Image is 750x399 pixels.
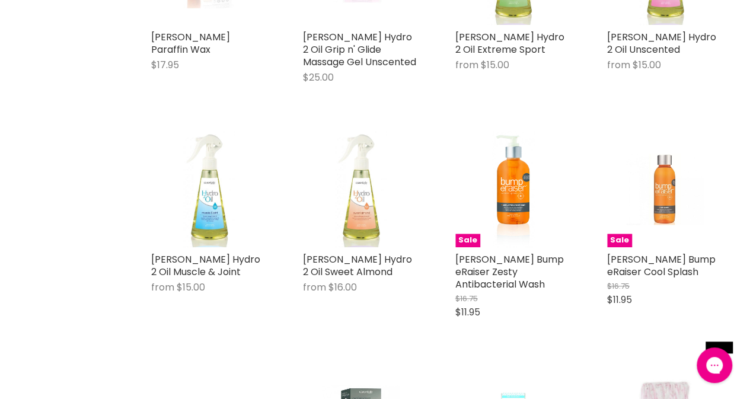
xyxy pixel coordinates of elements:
span: from [151,280,174,294]
a: Caron Hydro 2 Oil Sweet Almond [303,131,419,247]
span: from [607,58,630,72]
a: [PERSON_NAME] Hydro 2 Oil Grip n' Glide Massage Gel Unscented [303,30,416,69]
span: from [303,280,326,294]
a: Caron Hydro 2 Oil Muscle & Joint [151,131,267,247]
span: $15.00 [177,280,205,294]
a: [PERSON_NAME] Bump eRaiser Cool Splash [607,253,716,279]
span: $17.95 [151,58,179,72]
span: from [455,58,478,72]
span: $16.75 [607,280,630,292]
span: $16.00 [328,280,357,294]
iframe: Gorgias live chat messenger [691,343,738,387]
a: [PERSON_NAME] Hydro 2 Oil Unscented [607,30,716,56]
span: $15.00 [633,58,661,72]
span: $25.00 [303,71,334,84]
a: Caron Bump eRaiser Zesty Antibacterial WashSale [455,131,572,247]
img: Caron Hydro 2 Oil Sweet Almond [323,131,400,247]
span: $15.00 [481,58,509,72]
span: $11.95 [607,293,632,307]
span: Sale [607,234,632,247]
span: $11.95 [455,305,480,319]
img: Caron Bump eRaiser Cool Splash [626,131,704,247]
img: Caron Bump eRaiser Zesty Antibacterial Wash [474,131,552,247]
a: [PERSON_NAME] Bump eRaiser Zesty Antibacterial Wash [455,253,564,291]
span: $16.75 [455,293,478,304]
a: [PERSON_NAME] Hydro 2 Oil Extreme Sport [455,30,564,56]
img: Caron Hydro 2 Oil Muscle & Joint [171,131,248,247]
a: [PERSON_NAME] Hydro 2 Oil Muscle & Joint [151,253,260,279]
a: [PERSON_NAME] Paraffin Wax [151,30,230,56]
span: Sale [455,234,480,247]
a: [PERSON_NAME] Hydro 2 Oil Sweet Almond [303,253,412,279]
a: Caron Bump eRaiser Cool SplashSale [607,131,723,247]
